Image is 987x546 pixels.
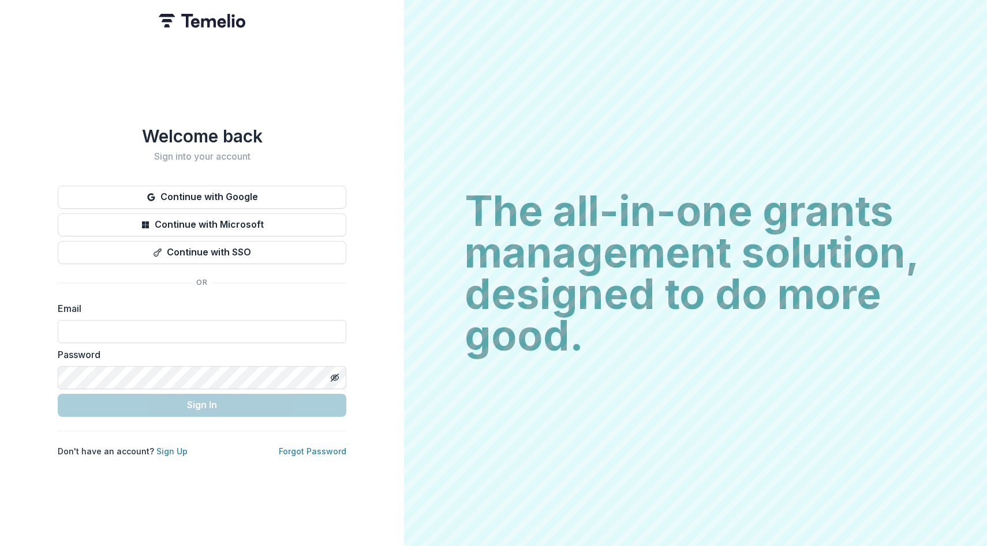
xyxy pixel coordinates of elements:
[58,213,346,236] button: Continue with Microsoft
[58,126,346,146] h1: Welcome back
[159,14,245,28] img: Temelio
[156,446,188,456] a: Sign Up
[58,445,188,457] p: Don't have an account?
[58,348,339,362] label: Password
[58,394,346,417] button: Sign In
[279,446,346,456] a: Forgot Password
[58,186,346,209] button: Continue with Google
[326,368,344,387] button: Toggle password visibility
[58,241,346,264] button: Continue with SSO
[58,302,339,315] label: Email
[58,151,346,162] h2: Sign into your account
